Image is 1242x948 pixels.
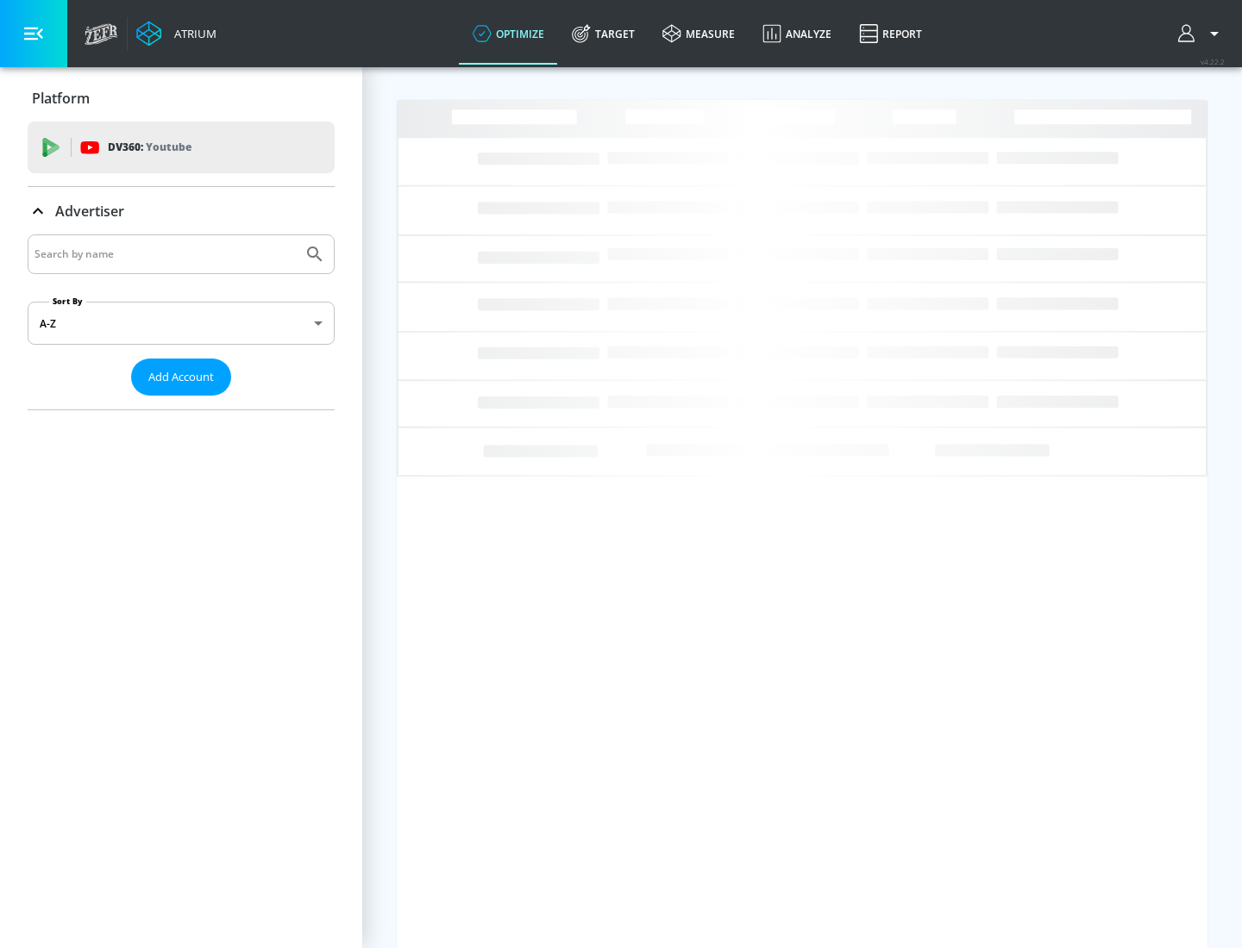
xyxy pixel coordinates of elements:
[167,26,216,41] div: Atrium
[55,202,124,221] p: Advertiser
[845,3,936,65] a: Report
[34,243,296,265] input: Search by name
[28,396,335,409] nav: list of Advertiser
[131,359,231,396] button: Add Account
[459,3,558,65] a: optimize
[649,3,749,65] a: measure
[28,234,335,409] div: Advertiser
[28,74,335,122] div: Platform
[1201,57,1225,66] span: v 4.22.2
[136,21,216,47] a: Atrium
[28,122,335,173] div: DV360: Youtube
[148,367,214,387] span: Add Account
[558,3,649,65] a: Target
[108,138,191,157] p: DV360:
[28,187,335,235] div: Advertiser
[749,3,845,65] a: Analyze
[32,89,90,108] p: Platform
[28,302,335,345] div: A-Z
[146,138,191,156] p: Youtube
[49,296,86,307] label: Sort By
